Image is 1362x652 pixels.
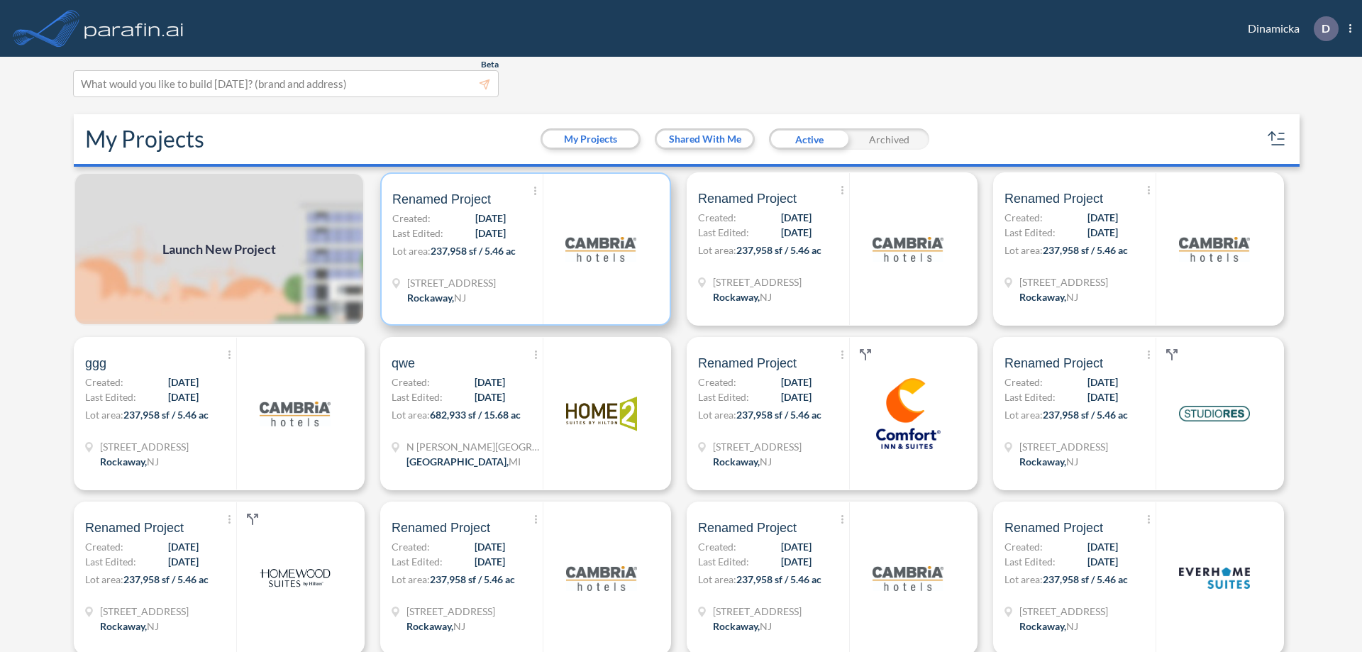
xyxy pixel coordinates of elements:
span: Lot area: [85,409,123,421]
span: 321 Mt Hope Ave [100,604,189,619]
span: [DATE] [781,210,812,225]
span: [DATE] [475,554,505,569]
img: logo [260,543,331,614]
span: NJ [1066,455,1078,468]
span: Last Edited: [392,226,443,241]
p: D [1322,22,1330,35]
span: Rockaway , [100,455,147,468]
span: Created: [1004,210,1043,225]
span: [DATE] [168,375,199,389]
span: [DATE] [781,225,812,240]
div: Rockaway, NJ [407,290,466,305]
span: [DATE] [1087,389,1118,404]
span: [DATE] [781,389,812,404]
span: 237,958 sf / 5.46 ac [1043,573,1128,585]
span: N Wyndham Hill Dr NE [406,439,541,454]
span: Lot area: [392,409,430,421]
span: [DATE] [1087,539,1118,554]
span: Renamed Project [698,190,797,207]
img: logo [82,14,187,43]
div: Rockaway, NJ [1019,454,1078,469]
span: Last Edited: [392,389,443,404]
span: [DATE] [1087,554,1118,569]
img: logo [1179,214,1250,284]
span: NJ [760,620,772,632]
span: Last Edited: [1004,389,1056,404]
div: Active [769,128,849,150]
span: Renamed Project [85,519,184,536]
span: Renamed Project [1004,190,1103,207]
span: 237,958 sf / 5.46 ac [736,409,821,421]
span: 321 Mt Hope Ave [407,275,496,290]
span: Lot area: [1004,244,1043,256]
span: Renamed Project [392,519,490,536]
div: Archived [849,128,929,150]
span: Rockaway , [406,620,453,632]
div: Rockaway, NJ [713,454,772,469]
span: Renamed Project [392,191,491,208]
span: Rockaway , [713,291,760,303]
button: My Projects [543,131,638,148]
span: NJ [760,291,772,303]
span: Last Edited: [85,554,136,569]
span: NJ [760,455,772,468]
span: Created: [1004,375,1043,389]
span: [GEOGRAPHIC_DATA] , [406,455,509,468]
span: [DATE] [475,226,506,241]
span: [DATE] [781,375,812,389]
span: Renamed Project [698,355,797,372]
span: [DATE] [781,539,812,554]
span: MI [509,455,521,468]
span: Lot area: [698,244,736,256]
span: 321 Mt Hope Ave [100,439,189,454]
span: Rockaway , [100,620,147,632]
span: 237,958 sf / 5.46 ac [123,409,209,421]
span: Rockaway , [1019,455,1066,468]
span: [DATE] [1087,210,1118,225]
span: NJ [453,620,465,632]
span: 321 Mt Hope Ave [1019,604,1108,619]
span: Created: [698,375,736,389]
span: Created: [698,539,736,554]
span: [DATE] [168,539,199,554]
span: NJ [454,292,466,304]
img: add [74,172,365,326]
span: qwe [392,355,415,372]
span: Last Edited: [1004,554,1056,569]
span: Created: [1004,539,1043,554]
span: NJ [147,455,159,468]
img: logo [260,378,331,449]
img: logo [873,214,943,284]
span: Rockaway , [1019,620,1066,632]
span: 237,958 sf / 5.46 ac [1043,244,1128,256]
span: 321 Mt Hope Ave [713,604,802,619]
span: Rockaway , [1019,291,1066,303]
img: logo [566,543,637,614]
span: 321 Mt Hope Ave [713,275,802,289]
span: Created: [85,539,123,554]
span: Rockaway , [407,292,454,304]
span: Beta [481,59,499,70]
span: Renamed Project [1004,355,1103,372]
span: 237,958 sf / 5.46 ac [736,573,821,585]
span: [DATE] [475,211,506,226]
span: [DATE] [781,554,812,569]
span: Last Edited: [392,554,443,569]
img: logo [873,378,943,449]
span: Lot area: [698,573,736,585]
span: Last Edited: [698,554,749,569]
button: sort [1266,128,1288,150]
span: Created: [392,539,430,554]
span: Created: [392,211,431,226]
span: 237,958 sf / 5.46 ac [431,245,516,257]
div: Dinamicka [1227,16,1351,41]
button: Shared With Me [657,131,753,148]
img: logo [873,543,943,614]
img: logo [566,378,637,449]
span: 237,958 sf / 5.46 ac [1043,409,1128,421]
span: Lot area: [392,573,430,585]
span: 682,933 sf / 15.68 ac [430,409,521,421]
span: 237,958 sf / 5.46 ac [430,573,515,585]
span: [DATE] [168,554,199,569]
span: NJ [1066,291,1078,303]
